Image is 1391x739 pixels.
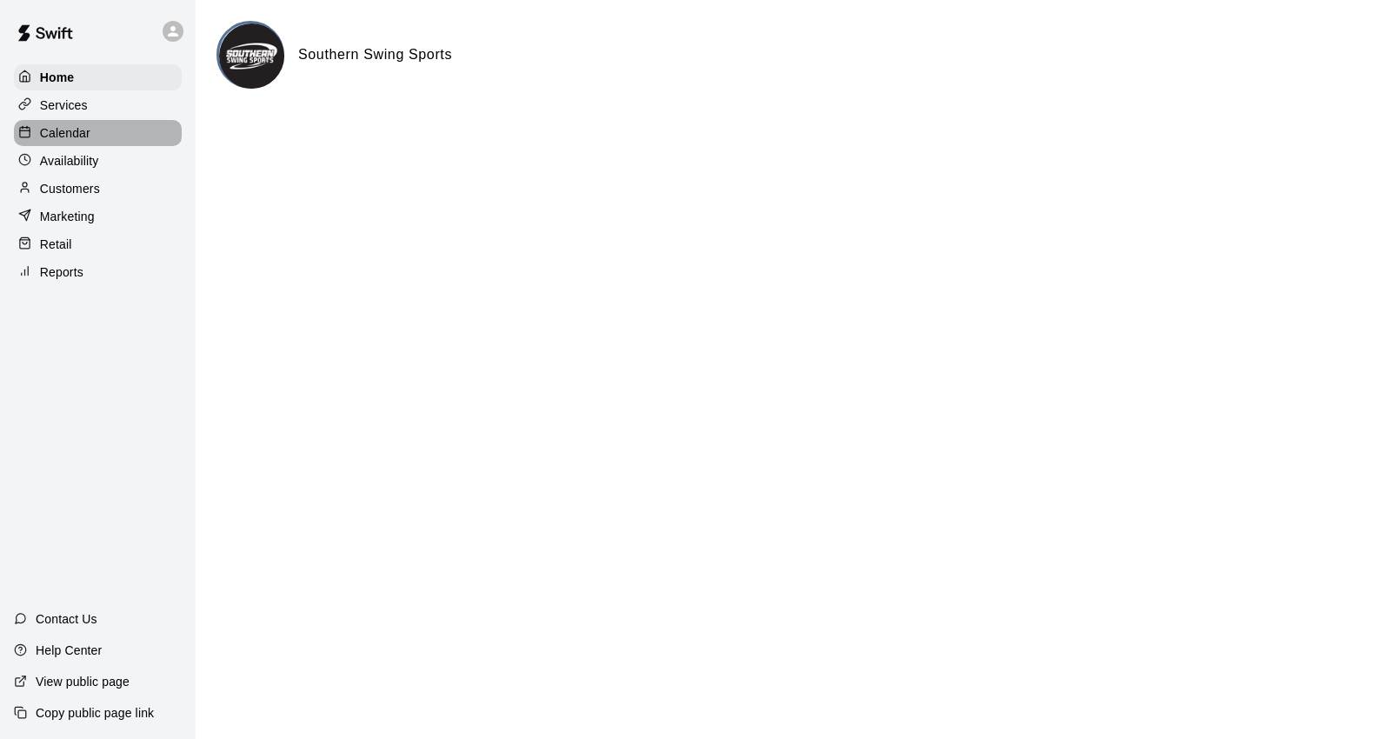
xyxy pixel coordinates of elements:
a: Retail [14,231,182,257]
p: Marketing [40,208,95,225]
a: Marketing [14,203,182,230]
p: Calendar [40,124,90,142]
p: Availability [40,152,99,170]
p: Contact Us [36,610,97,628]
img: Southern Swing Sports logo [219,23,284,89]
p: Services [40,97,88,114]
p: Home [40,69,75,86]
a: Home [14,64,182,90]
a: Services [14,92,182,118]
p: Copy public page link [36,704,154,722]
p: Customers [40,180,100,197]
p: Reports [40,263,83,281]
a: Calendar [14,120,182,146]
p: Help Center [36,642,102,659]
a: Customers [14,176,182,202]
h6: Southern Swing Sports [298,43,452,66]
a: Availability [14,148,182,174]
p: View public page [36,673,130,690]
p: Retail [40,236,72,253]
a: Reports [14,259,182,285]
